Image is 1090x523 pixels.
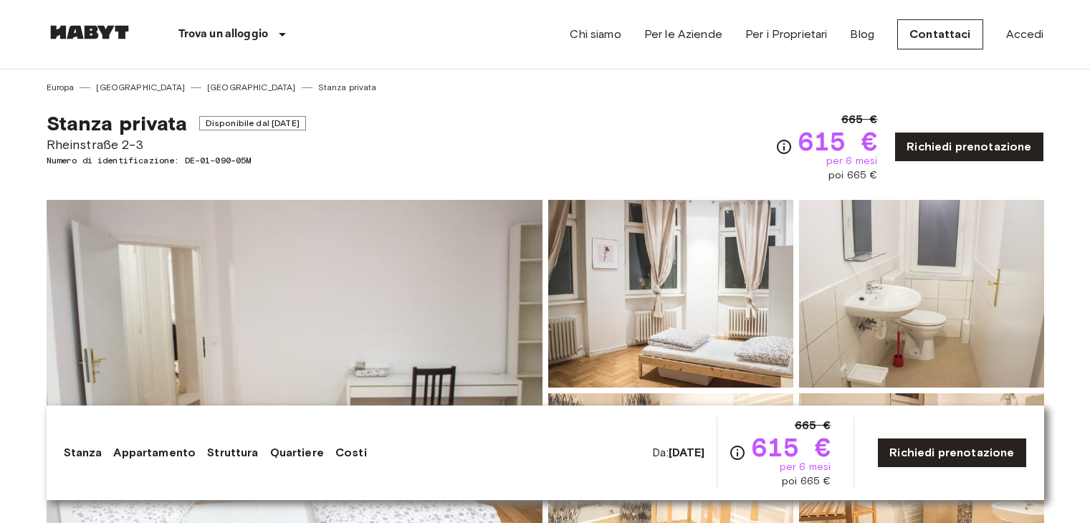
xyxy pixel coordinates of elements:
span: per 6 mesi [826,154,878,168]
a: Per le Aziende [644,26,722,43]
a: Accedi [1006,26,1044,43]
a: Struttura [207,444,258,461]
svg: Verifica i dettagli delle spese nella sezione 'Riassunto dei Costi'. Si prega di notare che gli s... [775,138,793,155]
span: per 6 mesi [780,460,831,474]
svg: Verifica i dettagli delle spese nella sezione 'Riassunto dei Costi'. Si prega di notare che gli s... [729,444,746,461]
a: Stanza privata [318,81,377,94]
p: Trova un alloggio [178,26,269,43]
a: Appartamento [113,444,196,461]
span: 615 € [752,434,831,460]
span: 665 € [841,111,878,128]
span: Da: [652,445,704,461]
img: Habyt [47,25,133,39]
a: Blog [850,26,874,43]
a: Contattaci [897,19,983,49]
span: Disponibile dal [DATE] [199,116,306,130]
span: 615 € [798,128,878,154]
a: Quartiere [270,444,324,461]
a: [GEOGRAPHIC_DATA] [96,81,185,94]
a: Stanza [64,444,102,461]
span: Rheinstraße 2-3 [47,135,306,154]
span: 665 € [795,417,831,434]
a: Chi siamo [570,26,621,43]
a: Richiedi prenotazione [894,132,1043,162]
img: Picture of unit DE-01-090-05M [799,200,1044,388]
span: Numero di identificazione: DE-01-090-05M [47,154,306,167]
b: [DATE] [669,446,705,459]
span: poi 665 € [782,474,831,489]
a: Richiedi prenotazione [877,438,1026,468]
a: Europa [47,81,75,94]
a: [GEOGRAPHIC_DATA] [207,81,296,94]
a: Per i Proprietari [745,26,828,43]
img: Picture of unit DE-01-090-05M [548,200,793,388]
span: Stanza privata [47,111,188,135]
a: Costi [335,444,367,461]
span: poi 665 € [828,168,877,183]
